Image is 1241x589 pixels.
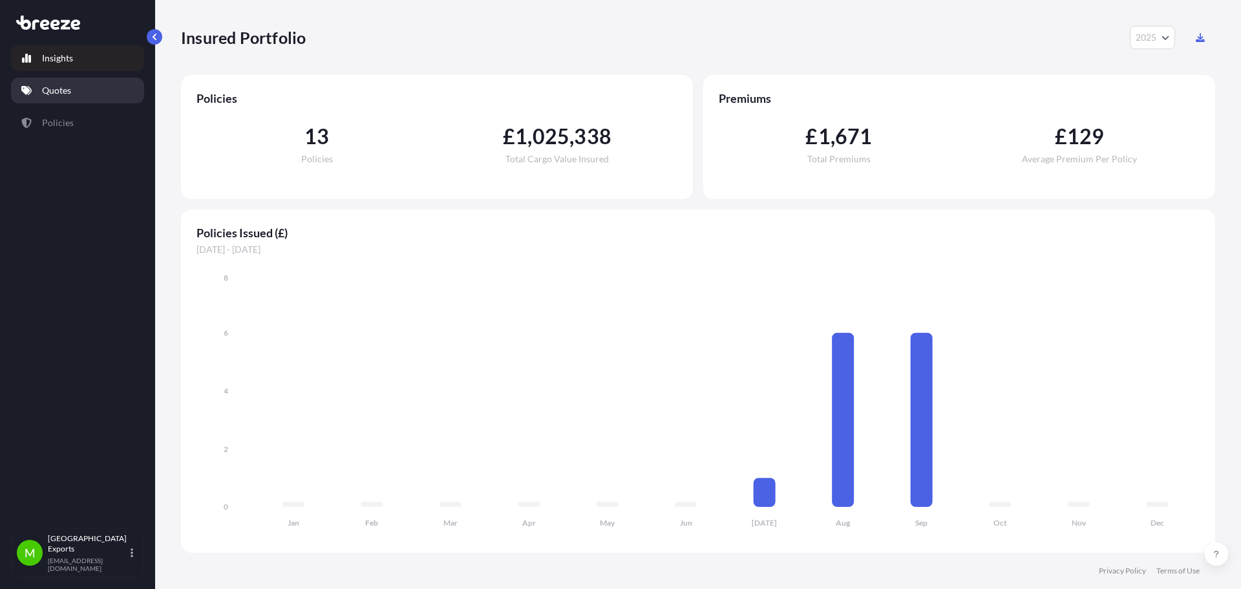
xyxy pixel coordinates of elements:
[515,126,527,147] span: 1
[600,518,615,528] tspan: May
[836,518,851,528] tspan: Aug
[993,518,1007,528] tspan: Oct
[1130,26,1175,49] button: Year Selector
[1072,518,1087,528] tspan: Nov
[915,518,928,528] tspan: Sep
[196,91,677,106] span: Policies
[503,126,515,147] span: £
[533,126,570,147] span: 025
[48,533,128,554] p: [GEOGRAPHIC_DATA] Exports
[752,518,777,528] tspan: [DATE]
[505,155,609,164] span: Total Cargo Value Insured
[527,126,532,147] span: ,
[365,518,378,528] tspan: Feb
[181,27,306,48] p: Insured Portfolio
[443,518,458,528] tspan: Mar
[224,386,228,396] tspan: 4
[1022,155,1137,164] span: Average Premium Per Policy
[301,155,333,164] span: Policies
[1151,518,1164,528] tspan: Dec
[574,126,611,147] span: 338
[25,546,36,559] span: M
[224,502,228,511] tspan: 0
[1067,126,1105,147] span: 129
[11,45,144,71] a: Insights
[835,126,873,147] span: 671
[42,84,71,97] p: Quotes
[304,126,329,147] span: 13
[11,78,144,103] a: Quotes
[831,126,835,147] span: ,
[196,243,1200,256] span: [DATE] - [DATE]
[196,225,1200,241] span: Policies Issued (£)
[569,126,574,147] span: ,
[1156,566,1200,576] a: Terms of Use
[1099,566,1146,576] a: Privacy Policy
[224,273,228,283] tspan: 8
[288,518,299,528] tspan: Jan
[680,518,692,528] tspan: Jun
[224,444,228,454] tspan: 2
[522,518,536,528] tspan: Apr
[42,52,73,65] p: Insights
[1136,31,1156,44] span: 2025
[719,91,1200,106] span: Premiums
[224,328,228,337] tspan: 6
[42,116,74,129] p: Policies
[1055,126,1067,147] span: £
[805,126,818,147] span: £
[11,110,144,136] a: Policies
[818,126,831,147] span: 1
[807,155,871,164] span: Total Premiums
[48,557,128,572] p: [EMAIL_ADDRESS][DOMAIN_NAME]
